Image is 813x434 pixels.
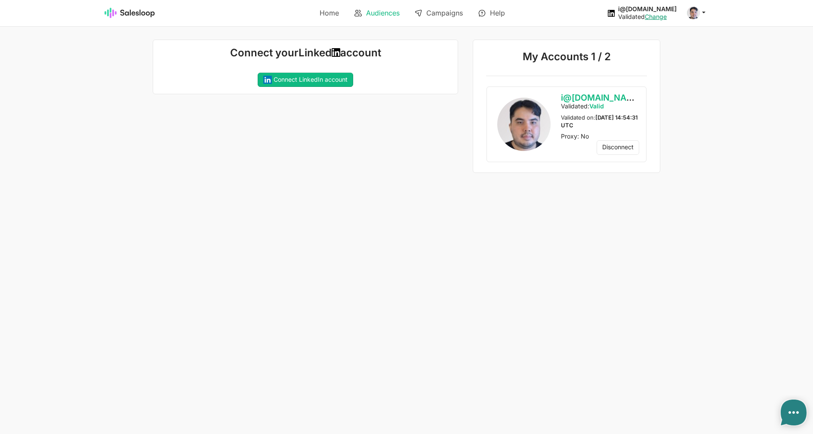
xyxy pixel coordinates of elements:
a: Change [645,13,667,20]
p: My Accounts 1 / 2 [486,50,647,66]
span: i@[DOMAIN_NAME] [561,92,642,103]
a: Audiences [348,6,406,20]
a: Connect LinkedIn account [258,73,353,87]
strong: [DATE] 14:54:31 UTC [561,114,637,129]
span: Valid [589,102,604,110]
p: Proxy: No [561,132,639,140]
a: Disconnect [597,140,639,155]
img: linkedin-square-logo.svg [263,76,272,84]
div: Validated [618,13,677,21]
img: Salesloop [105,8,155,18]
a: Campaigns [409,6,469,20]
strong: Linked [299,46,332,59]
div: i@[DOMAIN_NAME] [618,5,677,13]
small: Validated on: [561,114,637,129]
a: Home [302,6,345,20]
p: Validated: [561,102,639,110]
img: Profile Image [497,98,551,151]
a: Help [472,6,511,20]
h1: Connect your account [160,47,451,59]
